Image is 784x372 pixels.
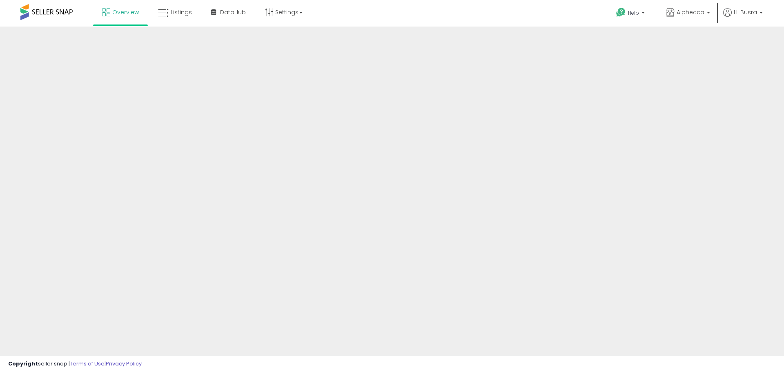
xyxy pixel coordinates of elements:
a: Terms of Use [70,360,105,368]
span: Help [628,9,639,16]
a: Privacy Policy [106,360,142,368]
span: Hi Busra [734,8,757,16]
span: DataHub [220,8,246,16]
a: Help [610,1,653,27]
div: seller snap | | [8,360,142,368]
span: Alphecca [677,8,704,16]
span: Listings [171,8,192,16]
strong: Copyright [8,360,38,368]
a: Hi Busra [723,8,763,27]
i: Get Help [616,7,626,18]
span: Overview [112,8,139,16]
